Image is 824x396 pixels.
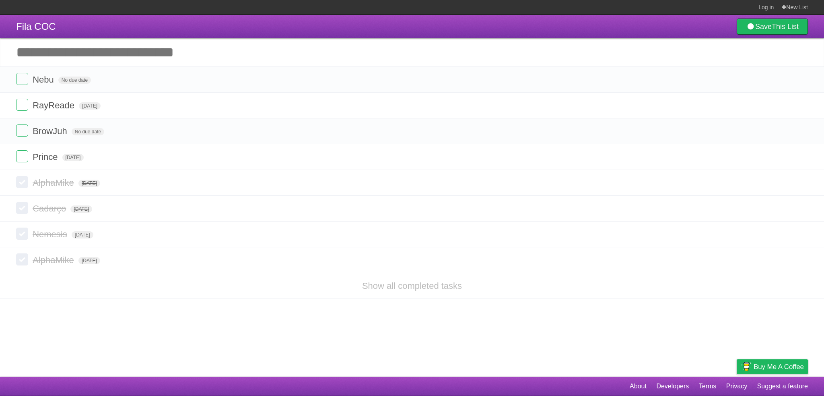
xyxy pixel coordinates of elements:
[16,228,28,240] label: Done
[62,154,84,161] span: [DATE]
[33,126,69,136] span: BrowJuh
[772,23,799,31] b: This List
[78,180,100,187] span: [DATE]
[656,379,689,394] a: Developers
[16,21,56,32] span: Fila COC
[362,281,462,291] a: Show all completed tasks
[33,178,76,188] span: AlphaMike
[726,379,747,394] a: Privacy
[33,255,76,265] span: AlphaMike
[16,176,28,188] label: Done
[741,360,752,373] img: Buy me a coffee
[754,360,804,374] span: Buy me a coffee
[72,231,93,238] span: [DATE]
[630,379,647,394] a: About
[33,100,76,110] span: RayReade
[699,379,717,394] a: Terms
[737,19,808,35] a: SaveThis List
[757,379,808,394] a: Suggest a feature
[79,102,101,110] span: [DATE]
[72,128,104,135] span: No due date
[16,124,28,137] label: Done
[16,73,28,85] label: Done
[33,203,68,214] span: Cadarço
[737,359,808,374] a: Buy me a coffee
[16,99,28,111] label: Done
[70,205,92,213] span: [DATE]
[78,257,100,264] span: [DATE]
[33,152,60,162] span: Prince
[33,75,56,85] span: Nebu
[16,253,28,265] label: Done
[16,202,28,214] label: Done
[58,77,91,84] span: No due date
[16,150,28,162] label: Done
[33,229,69,239] span: Nemesis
